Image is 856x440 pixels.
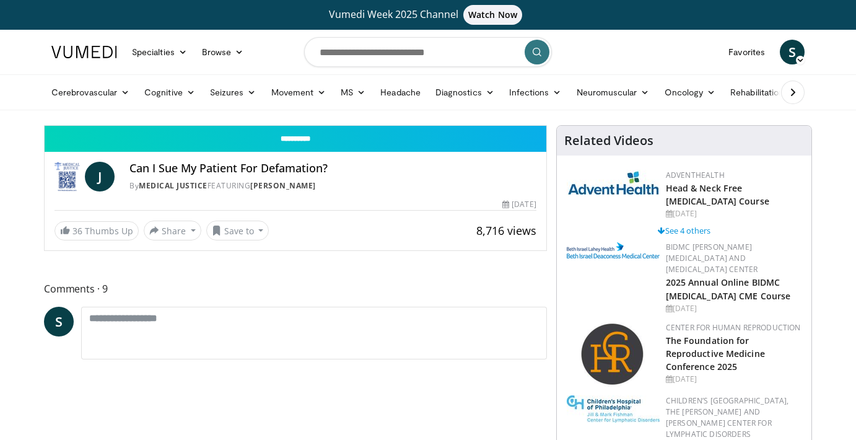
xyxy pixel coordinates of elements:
[203,80,264,105] a: Seizures
[666,208,801,219] div: [DATE]
[567,170,660,195] img: 5c3c682d-da39-4b33-93a5-b3fb6ba9580b.jpg.150x105_q85_autocrop_double_scale_upscale_version-0.2.jpg
[53,5,803,25] a: Vumedi Week 2025 ChannelWatch Now
[55,221,139,240] a: 36 Thumbs Up
[194,40,251,64] a: Browse
[129,162,536,175] h4: Can I Sue My Patient For Defamation?
[666,335,765,372] a: The Foundation for Reproductive Medicine Conference 2025
[124,40,194,64] a: Specialties
[567,242,660,258] img: c96b19ec-a48b-46a9-9095-935f19585444.png.150x105_q85_autocrop_double_scale_upscale_version-0.2.png
[333,80,373,105] a: MS
[723,80,791,105] a: Rehabilitation
[657,80,723,105] a: Oncology
[44,80,137,105] a: Cerebrovascular
[206,221,269,240] button: Save to
[658,225,710,236] a: See 4 others
[580,322,645,387] img: c058e059-5986-4522-8e32-16b7599f4943.png.150x105_q85_autocrop_double_scale_upscale_version-0.2.png
[666,322,801,333] a: Center for Human Reproduction
[304,37,552,67] input: Search topics, interventions
[129,180,536,191] div: By FEATURING
[666,242,758,275] a: BIDMC [PERSON_NAME][MEDICAL_DATA] and [MEDICAL_DATA] Center
[85,162,115,191] a: J
[502,199,536,210] div: [DATE]
[502,80,569,105] a: Infections
[780,40,805,64] a: S
[476,223,536,238] span: 8,716 views
[55,162,80,191] img: Medical Justice
[44,281,547,297] span: Comments 9
[44,307,74,337] a: S
[51,46,117,58] img: VuMedi Logo
[721,40,772,64] a: Favorites
[564,133,653,148] h4: Related Videos
[137,80,203,105] a: Cognitive
[666,170,725,180] a: AdventHealth
[329,7,527,21] span: Vumedi Week 2025 Channel
[666,374,801,385] div: [DATE]
[373,80,428,105] a: Headache
[666,182,769,207] a: Head & Neck Free [MEDICAL_DATA] Course
[264,80,334,105] a: Movement
[428,80,502,105] a: Diagnostics
[139,180,207,191] a: Medical Justice
[567,395,660,423] img: ffa5faa8-5a43-44fb-9bed-3795f4b5ac57.jpg.150x105_q85_autocrop_double_scale_upscale_version-0.2.jpg
[250,180,316,191] a: [PERSON_NAME]
[569,80,657,105] a: Neuromuscular
[72,225,82,237] span: 36
[666,276,791,301] a: 2025 Annual Online BIDMC [MEDICAL_DATA] CME Course
[463,5,522,25] span: Watch Now
[666,395,789,439] a: Children’s [GEOGRAPHIC_DATA], The [PERSON_NAME] and [PERSON_NAME] Center for Lymphatic Disorders
[144,221,201,240] button: Share
[666,303,801,314] div: [DATE]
